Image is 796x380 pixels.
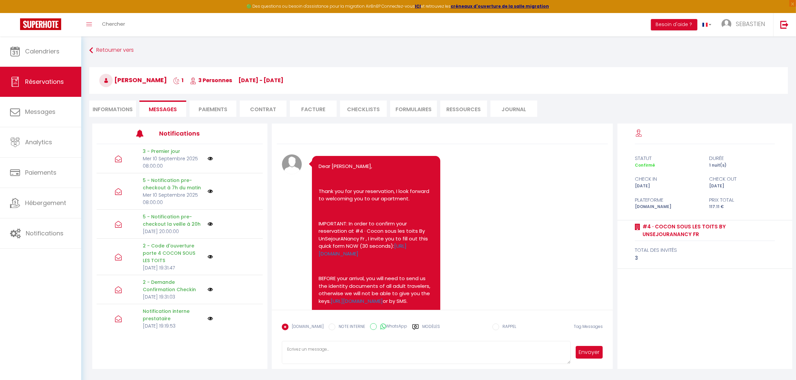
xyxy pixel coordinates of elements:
[451,3,549,9] a: créneaux d'ouverture de la salle migration
[440,101,487,117] li: Ressources
[208,287,213,292] img: NO IMAGE
[97,13,130,36] a: Chercher
[780,20,789,29] img: logout
[415,3,421,9] a: ICI
[631,204,705,210] div: [DOMAIN_NAME]
[631,175,705,183] div: check in
[635,246,775,254] div: total des invités
[190,101,236,117] li: Paiements
[143,264,203,271] p: [DATE] 19:31:47
[319,275,434,305] p: BEFORE your arrival, you will need to send us the identity documents of all adult travelers, othe...
[290,101,337,117] li: Facture
[5,3,25,23] button: Ouvrir le widget de chat LiveChat
[149,106,177,113] span: Messages
[143,148,203,155] p: 3 - Premier jour
[319,220,434,258] p: IMPORTANT: In order to confirm your reservation at #4 · Cocon sous les toits By UnSejourANancy Fr...
[282,154,302,174] img: avatar.png
[89,101,136,117] li: Informations
[143,177,203,191] p: 5 - Notification pre-checkout à 7h du matin
[705,196,779,204] div: Prix total
[736,20,765,28] span: SEBASTIEN
[208,254,213,259] img: NO IMAGE
[102,20,125,27] span: Chercher
[20,18,61,30] img: Super Booking
[340,101,387,117] li: CHECKLISTS
[331,298,383,305] a: [URL][DOMAIN_NAME]
[716,13,773,36] a: ... SEBASTIEN
[25,77,64,86] span: Réservations
[159,126,228,141] h3: Notifications
[25,168,56,177] span: Paiements
[490,101,537,117] li: Journal
[651,19,697,30] button: Besoin d'aide ?
[26,229,64,237] span: Notifications
[25,138,52,146] span: Analytics
[143,155,203,170] p: Mer 10 Septembre 2025 08:00:00
[499,324,516,331] label: RAPPEL
[422,324,440,335] label: Modèles
[635,162,655,168] span: Confirmé
[631,196,705,204] div: Plateforme
[705,183,779,189] div: [DATE]
[377,323,407,331] label: WhatsApp
[143,322,203,330] p: [DATE] 19:19:53
[25,199,66,207] span: Hébergement
[335,324,365,331] label: NOTE INTERNE
[190,76,232,84] span: 3 Personnes
[25,108,55,116] span: Messages
[240,101,287,117] li: Contrat
[390,101,437,117] li: FORMULAIRES
[143,228,203,235] p: [DATE] 20:00:00
[143,278,203,293] p: 2 - Demande Confirmation Checkin
[143,308,203,322] p: Notification interne prestataire
[705,204,779,210] div: 117.11 €
[143,191,203,206] p: Mer 10 Septembre 2025 08:00:00
[705,154,779,162] div: durée
[631,183,705,189] div: [DATE]
[208,316,213,321] img: NO IMAGE
[319,242,407,257] a: [URL][DOMAIN_NAME]
[143,242,203,264] p: 2 - Code d'ouverture porte 4 COCON SOUS LES TOITS
[173,76,184,84] span: 1
[208,189,213,194] img: NO IMAGE
[631,154,705,162] div: statut
[208,156,213,161] img: NO IMAGE
[319,163,434,170] p: Dear [PERSON_NAME],
[208,221,213,227] img: NO IMAGE
[319,188,434,203] p: Thank you for your reservation, I look forward to welcoming you to our apartment.
[635,254,775,262] div: 3
[25,47,60,55] span: Calendriers
[289,324,324,331] label: [DOMAIN_NAME]
[640,223,775,238] a: #4 · Cocon sous les toits By UnSejourANancy Fr
[574,324,603,329] span: Tag Messages
[143,213,203,228] p: 5 - Notification pre-checkout la veille à 20h
[143,293,203,301] p: [DATE] 19:31:03
[705,162,779,169] div: 1 nuit(s)
[89,44,788,56] a: Retourner vers
[721,19,731,29] img: ...
[99,76,167,84] span: [PERSON_NAME]
[705,175,779,183] div: check out
[576,346,603,359] button: Envoyer
[238,76,283,84] span: [DATE] - [DATE]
